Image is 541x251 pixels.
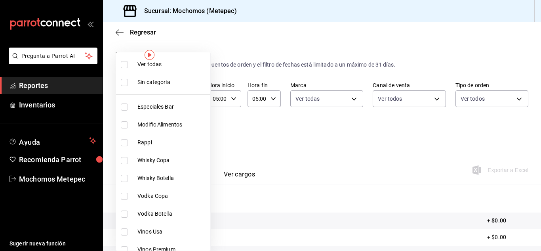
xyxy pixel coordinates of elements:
[137,228,207,236] span: Vinos Usa
[137,156,207,165] span: Whisky Copa
[137,103,207,111] span: Especiales Bar
[137,192,207,200] span: Vodka Copa
[145,50,154,60] img: Tooltip marker
[137,174,207,182] span: Whisky Botella
[137,121,207,129] span: Modific Alimentos
[137,78,207,86] span: Sin categoría
[137,60,207,69] span: Ver todas
[137,210,207,218] span: Vodka Botella
[137,138,207,147] span: Rappi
